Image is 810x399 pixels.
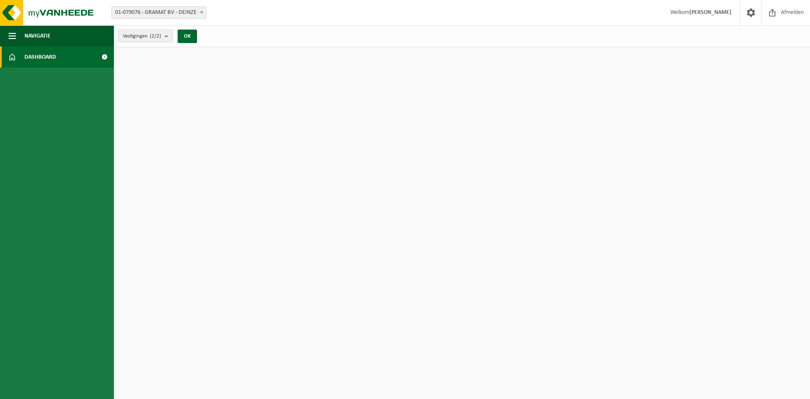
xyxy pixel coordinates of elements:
button: OK [178,30,197,43]
count: (2/2) [150,33,161,39]
strong: [PERSON_NAME] [689,9,732,16]
span: Dashboard [24,46,56,68]
span: 01-079076 - GRAMAT BV - DEINZE [111,6,206,19]
span: Vestigingen [123,30,161,43]
span: 01-079076 - GRAMAT BV - DEINZE [112,7,206,19]
button: Vestigingen(2/2) [118,30,173,42]
span: Navigatie [24,25,51,46]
